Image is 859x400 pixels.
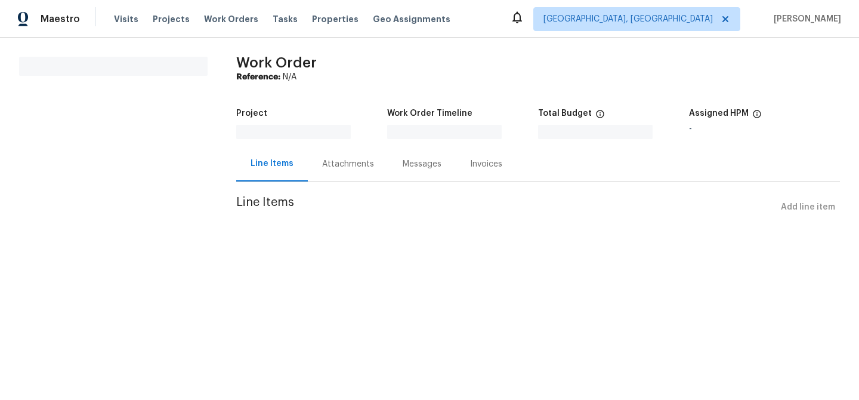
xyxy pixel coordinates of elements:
span: Work Orders [204,13,258,25]
b: Reference: [236,73,280,81]
span: The hpm assigned to this work order. [752,109,762,125]
h5: Assigned HPM [689,109,749,118]
span: Work Order [236,56,317,70]
div: N/A [236,71,840,83]
span: Tasks [273,15,298,23]
div: Invoices [470,158,502,170]
div: Attachments [322,158,374,170]
div: Messages [403,158,441,170]
span: Visits [114,13,138,25]
span: Line Items [236,196,776,219]
span: Geo Assignments [373,13,450,25]
h5: Total Budget [538,109,592,118]
span: [GEOGRAPHIC_DATA], [GEOGRAPHIC_DATA] [543,13,713,25]
span: Maestro [41,13,80,25]
span: Projects [153,13,190,25]
div: Line Items [251,158,293,170]
span: The total cost of line items that have been proposed by Opendoor. This sum includes line items th... [595,109,605,125]
h5: Work Order Timeline [387,109,472,118]
span: Properties [312,13,359,25]
h5: Project [236,109,267,118]
div: - [689,125,840,133]
span: [PERSON_NAME] [769,13,841,25]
